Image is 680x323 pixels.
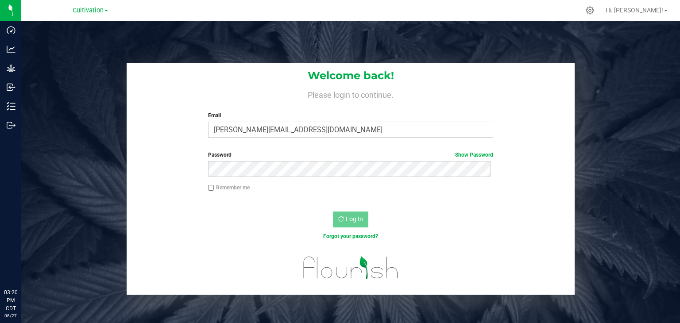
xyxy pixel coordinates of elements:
inline-svg: Grow [7,64,15,73]
inline-svg: Inbound [7,83,15,92]
label: Email [208,112,494,119]
inline-svg: Analytics [7,45,15,54]
button: Log In [333,211,368,227]
img: flourish_logo.svg [295,250,407,285]
p: 08/27 [4,312,17,319]
inline-svg: Inventory [7,102,15,111]
div: Manage settings [584,6,595,15]
span: Cultivation [73,7,104,14]
h4: Please login to continue. [127,88,575,99]
span: Log In [346,215,363,223]
a: Show Password [455,152,493,158]
p: 03:20 PM CDT [4,288,17,312]
span: Hi, [PERSON_NAME]! [606,7,663,14]
inline-svg: Outbound [7,121,15,130]
h1: Welcome back! [127,70,575,81]
a: Forgot your password? [323,233,378,239]
span: Password [208,152,232,158]
inline-svg: Dashboard [7,26,15,35]
label: Remember me [208,184,250,192]
input: Remember me [208,185,214,191]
